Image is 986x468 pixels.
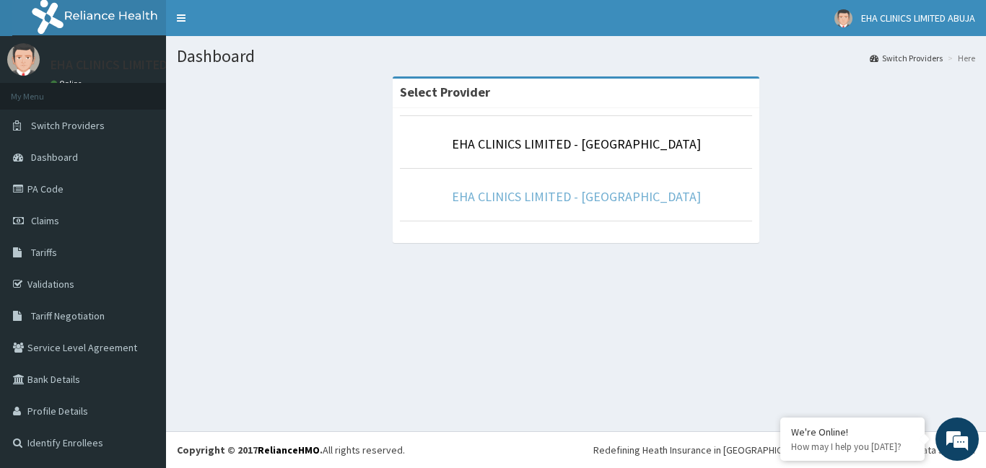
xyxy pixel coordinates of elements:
a: Online [51,79,85,89]
strong: Select Provider [400,84,490,100]
a: EHA CLINICS LIMITED - [GEOGRAPHIC_DATA] [452,188,701,205]
span: Dashboard [31,151,78,164]
span: Tariff Negotiation [31,309,105,322]
li: Here [944,52,975,64]
a: Switch Providers [870,52,943,64]
div: We're Online! [791,425,914,438]
img: User Image [7,43,40,76]
span: Switch Providers [31,119,105,132]
span: Claims [31,214,59,227]
h1: Dashboard [177,47,975,66]
span: Tariffs [31,246,57,259]
a: EHA CLINICS LIMITED - [GEOGRAPHIC_DATA] [452,136,701,152]
strong: Copyright © 2017 . [177,443,323,456]
div: Redefining Heath Insurance in [GEOGRAPHIC_DATA] using Telemedicine and Data Science! [593,443,975,457]
footer: All rights reserved. [166,431,986,468]
span: EHA CLINICS LIMITED ABUJA [861,12,975,25]
a: RelianceHMO [258,443,320,456]
p: EHA CLINICS LIMITED ABUJA [51,58,206,71]
p: How may I help you today? [791,441,914,453]
img: User Image [834,9,852,27]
